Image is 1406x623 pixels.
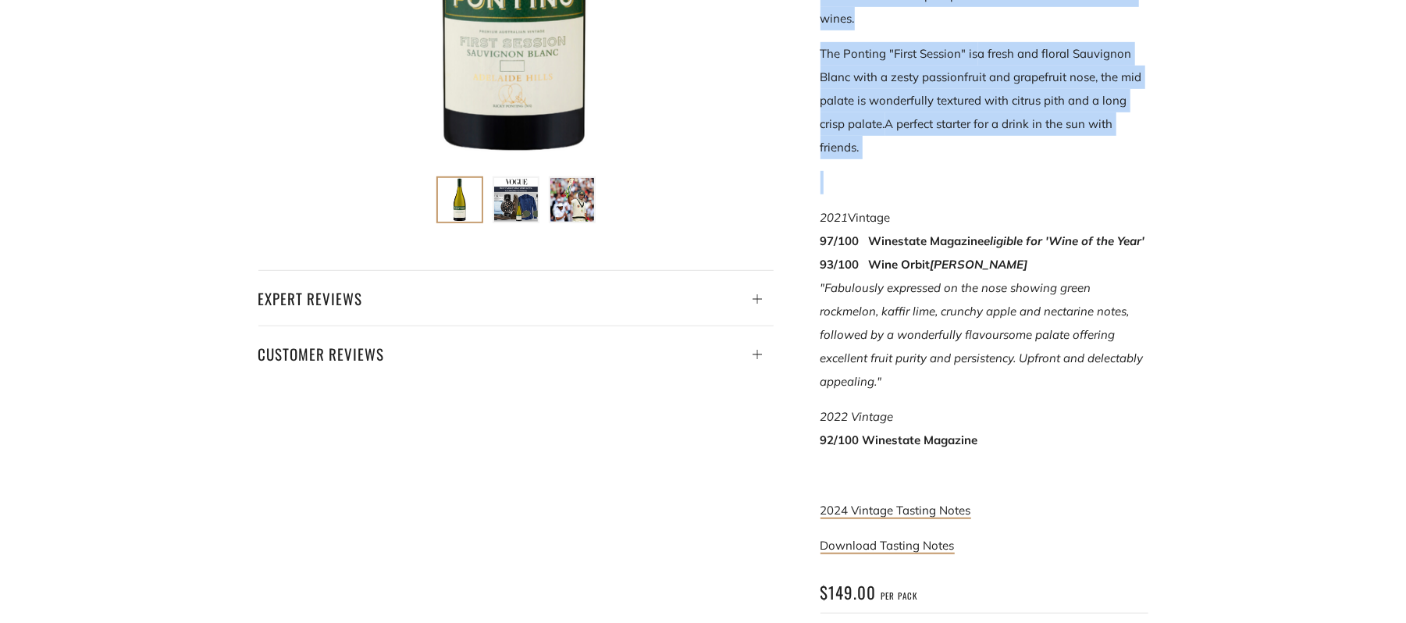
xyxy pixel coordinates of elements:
span: A perfect starter for a drink in the sun with friends. [820,116,1113,155]
a: 2024 Vintage Tasting Notes [820,503,971,519]
span: 2021 [820,210,849,225]
span: "Fabulously expressed on the nose showing green rockmelon, kaffir lime, crunchy apple and nectari... [820,280,1144,389]
img: Load image into Gallery viewer, Ponting &#39;First Session&#39; Adelaide Hills Sauvignon Blanc 2024 [550,178,594,222]
a: Customer Reviews [258,326,774,367]
span: 2024 Vintage Tasting Notes [820,503,971,518]
span: 97/100 Winestate Magazine 93/100 Wine Orbit [820,233,1145,272]
strong: 92/100 Winestate Magazine [820,433,978,447]
p: The Ponting "First Session" is [820,42,1148,159]
span: a fresh and floral Sauvignon Blanc with a zesty passionfruit and grapefruit nose, the mid palate ... [820,46,1142,131]
img: Load image into Gallery viewer, Ponting &#39;First Session&#39; Adelaide Hills Sauvignon Blanc 2024 [438,178,482,222]
a: Expert Reviews [258,270,774,311]
span: $149.00 [820,580,877,604]
a: Download Tasting Notes [820,538,955,554]
em: [PERSON_NAME] [931,257,1028,272]
em: eligible for 'Wine of the Year' [984,233,1145,248]
h4: Expert Reviews [258,285,774,311]
h4: Customer Reviews [258,340,774,367]
button: Load image into Gallery viewer, Ponting &#39;First Session&#39; Adelaide Hills Sauvignon Blanc 2024 [436,176,483,223]
img: Load image into Gallery viewer, Ponting &#39;First Session&#39; Adelaide Hills Sauvignon Blanc 2024 [494,178,538,222]
span: Vintage [849,210,891,225]
span: per pack [881,590,918,602]
span: 2022 Vintage [820,409,894,424]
